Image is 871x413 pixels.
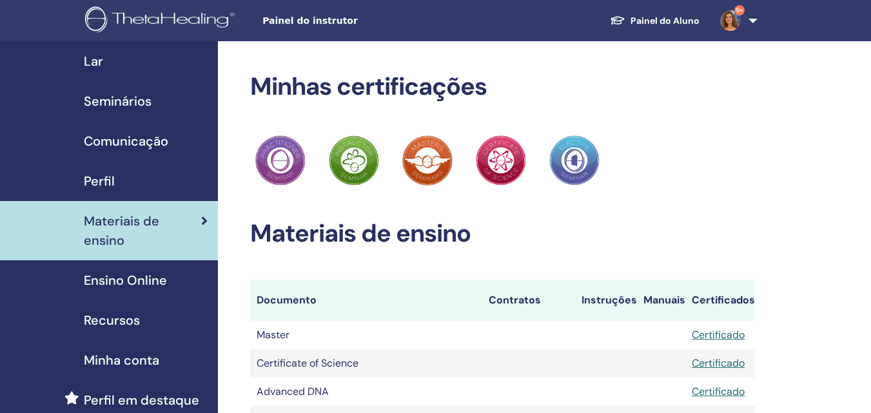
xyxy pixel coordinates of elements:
img: Practitioner [476,135,526,186]
a: Certificado [692,328,745,341]
span: Materiais de ensino [84,211,201,250]
a: Certificado [692,385,745,398]
span: Seminários [84,91,152,111]
th: Certificados [685,280,755,321]
img: Practitioner [329,135,379,186]
span: Perfil em destaque [84,390,199,410]
a: Certificado [692,356,745,370]
h2: Minhas certificações [250,72,755,102]
td: Advanced DNA [250,378,482,406]
th: Instruções [575,280,637,321]
th: Documento [250,280,482,321]
span: Recursos [84,311,140,330]
span: Painel do instrutor [262,14,456,28]
td: Certificate of Science [250,349,482,378]
th: Manuais [637,280,685,321]
span: Comunicação [84,131,168,151]
span: Ensino Online [84,271,167,290]
img: Practitioner [549,135,600,186]
img: Practitioner [255,135,306,186]
span: Perfil [84,171,115,191]
img: logo.png [85,6,239,35]
td: Master [250,321,482,349]
img: graduation-cap-white.svg [610,15,625,26]
img: default.jpg [720,10,741,31]
a: Painel do Aluno [600,9,710,33]
span: Minha conta [84,351,159,370]
h2: Materiais de ensino [250,219,755,249]
span: 9+ [734,5,745,15]
span: Lar [84,52,103,71]
th: Contratos [482,280,575,321]
img: Practitioner [402,135,453,186]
